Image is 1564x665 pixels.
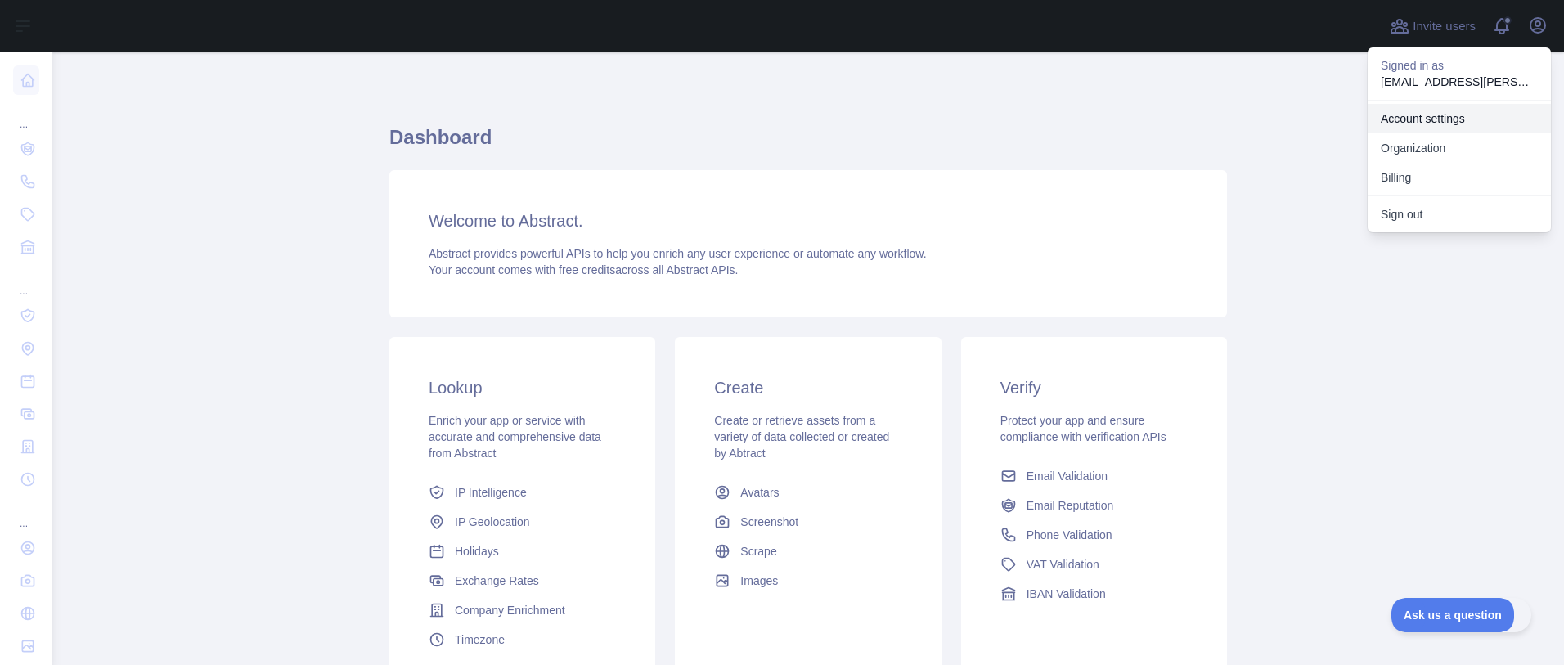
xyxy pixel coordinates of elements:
[1027,497,1114,514] span: Email Reputation
[455,631,505,648] span: Timezone
[455,484,527,501] span: IP Intelligence
[708,507,908,537] a: Screenshot
[422,566,622,595] a: Exchange Rates
[422,478,622,507] a: IP Intelligence
[429,263,738,276] span: Your account comes with across all Abstract APIs.
[740,573,778,589] span: Images
[708,537,908,566] a: Scrape
[740,514,798,530] span: Screenshot
[1027,527,1112,543] span: Phone Validation
[1413,17,1476,36] span: Invite users
[740,543,776,559] span: Scrape
[1000,376,1188,399] h3: Verify
[994,550,1194,579] a: VAT Validation
[559,263,615,276] span: free credits
[422,537,622,566] a: Holidays
[429,414,601,460] span: Enrich your app or service with accurate and comprehensive data from Abstract
[740,484,779,501] span: Avatars
[708,478,908,507] a: Avatars
[1027,586,1106,602] span: IBAN Validation
[455,543,499,559] span: Holidays
[714,376,901,399] h3: Create
[429,209,1188,232] h3: Welcome to Abstract.
[429,247,927,260] span: Abstract provides powerful APIs to help you enrich any user experience or automate any workflow.
[13,265,39,298] div: ...
[422,595,622,625] a: Company Enrichment
[13,98,39,131] div: ...
[429,376,616,399] h3: Lookup
[1391,598,1531,632] iframe: Toggle Customer Support
[714,414,889,460] span: Create or retrieve assets from a variety of data collected or created by Abtract
[994,461,1194,491] a: Email Validation
[422,625,622,654] a: Timezone
[1381,57,1538,74] p: Signed in as
[13,497,39,530] div: ...
[708,566,908,595] a: Images
[1027,468,1108,484] span: Email Validation
[994,491,1194,520] a: Email Reputation
[1368,163,1551,192] button: Billing
[455,602,565,618] span: Company Enrichment
[1000,414,1166,443] span: Protect your app and ensure compliance with verification APIs
[389,124,1227,164] h1: Dashboard
[422,507,622,537] a: IP Geolocation
[994,520,1194,550] a: Phone Validation
[1368,104,1551,133] a: Account settings
[994,579,1194,609] a: IBAN Validation
[455,514,530,530] span: IP Geolocation
[1027,556,1099,573] span: VAT Validation
[1386,13,1479,39] button: Invite users
[1368,200,1551,229] button: Sign out
[455,573,539,589] span: Exchange Rates
[1368,133,1551,163] a: Organization
[1381,74,1538,90] p: [EMAIL_ADDRESS][PERSON_NAME][DOMAIN_NAME]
